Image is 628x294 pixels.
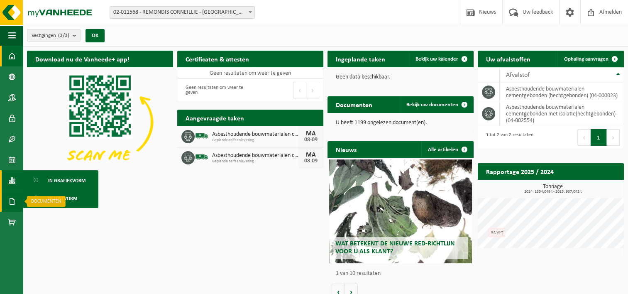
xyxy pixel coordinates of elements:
[27,67,173,177] img: Download de VHEPlus App
[293,82,306,98] button: Previous
[25,190,96,206] a: In lijstvorm
[506,72,530,78] span: Afvalstof
[327,141,365,157] h2: Nieuws
[335,240,455,255] span: Wat betekent de nieuwe RED-richtlijn voor u als klant?
[482,128,533,147] div: 1 tot 2 van 2 resultaten
[32,29,69,42] span: Vestigingen
[577,129,591,146] button: Previous
[177,110,252,126] h2: Aangevraagde taken
[478,51,539,67] h2: Uw afvalstoffen
[406,102,458,108] span: Bekijk uw documenten
[591,129,607,146] button: 1
[48,191,77,206] span: In lijstvorm
[177,67,323,79] td: Geen resultaten om weer te geven
[415,56,458,62] span: Bekijk uw kalender
[500,101,624,126] td: asbesthoudende bouwmaterialen cementgebonden met isolatie(hechtgebonden) (04-002554)
[195,129,209,143] img: BL-SO-LV
[195,150,209,164] img: BL-SO-LV
[329,159,472,263] a: Wat betekent de nieuwe RED-richtlijn voor u als klant?
[607,129,620,146] button: Next
[27,29,81,42] button: Vestigingen(3/3)
[181,81,246,99] div: Geen resultaten om weer te geven
[25,172,96,188] a: In grafiekvorm
[421,141,473,158] a: Alle artikelen
[212,138,298,143] span: Geplande zelfaanlevering
[86,29,105,42] button: OK
[27,51,138,67] h2: Download nu de Vanheede+ app!
[306,82,319,98] button: Next
[500,83,624,101] td: asbesthoudende bouwmaterialen cementgebonden (hechtgebonden) (04-000023)
[58,33,69,38] count: (3/3)
[400,96,473,113] a: Bekijk uw documenten
[489,228,505,237] div: 92,98 t
[212,152,298,159] span: Asbesthoudende bouwmaterialen cementgebonden (hechtgebonden)
[110,6,255,19] span: 02-011568 - REMONDIS CORNEILLIE - BRUGGE
[336,120,465,126] p: U heeft 1199 ongelezen document(en).
[303,152,319,158] div: MA
[562,179,623,196] a: Bekijk rapportage
[177,51,257,67] h2: Certificaten & attesten
[327,96,381,113] h2: Documenten
[482,190,624,194] span: 2024: 1354,049 t - 2025: 907,042 t
[564,56,608,62] span: Ophaling aanvragen
[303,137,319,143] div: 08-09
[327,51,393,67] h2: Ingeplande taken
[212,131,298,138] span: Asbesthoudende bouwmaterialen cementgebonden (hechtgebonden)
[336,74,465,80] p: Geen data beschikbaar.
[212,159,298,164] span: Geplande zelfaanlevering
[482,184,624,194] h3: Tonnage
[303,158,319,164] div: 08-09
[303,130,319,137] div: MA
[336,271,469,277] p: 1 van 10 resultaten
[48,173,86,189] span: In grafiekvorm
[110,7,254,18] span: 02-011568 - REMONDIS CORNEILLIE - BRUGGE
[409,51,473,67] a: Bekijk uw kalender
[557,51,623,67] a: Ophaling aanvragen
[478,163,562,179] h2: Rapportage 2025 / 2024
